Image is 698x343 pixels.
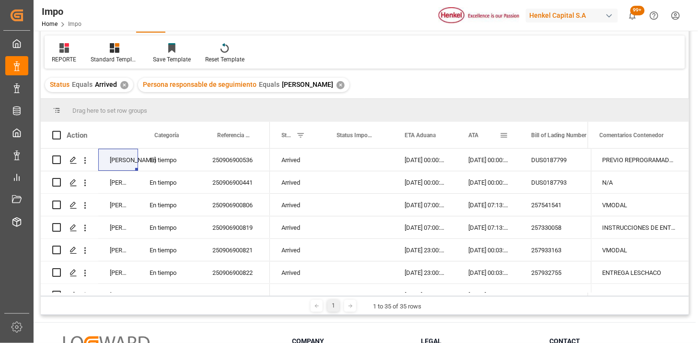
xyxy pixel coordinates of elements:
div: N/A [591,284,689,306]
span: Bill of Lading Number [531,132,587,139]
div: 257330058 [520,216,616,238]
div: [PERSON_NAME] [98,194,138,216]
div: VMODAL [591,194,689,216]
div: Henkel Capital S.A [526,9,618,23]
div: Press SPACE to select this row. [41,284,270,307]
div: Arrived [270,171,325,193]
div: Press SPACE to select this row. [41,194,270,216]
div: 257932755 [520,261,616,284]
div: DUS0187793 [520,171,616,193]
div: [DATE] 07:13:00 [457,216,520,238]
span: ATA [468,132,478,139]
div: [DATE] 07:00:00 [393,216,457,238]
span: Drag here to set row groups [72,107,147,114]
span: [PERSON_NAME] [282,81,333,88]
div: 250906900441 [201,171,270,193]
div: Press SPACE to select this row. [591,284,689,307]
div: [DATE] 00:00:00 [457,171,520,193]
span: Equals [259,81,279,88]
div: 250906900536 [201,149,270,171]
div: Arrived [270,194,325,216]
div: En tiempo [138,284,201,306]
div: 257541541 [520,194,616,216]
div: Press SPACE to select this row. [591,261,689,284]
span: Categoría [154,132,179,139]
div: En tiempo [138,261,201,284]
div: N/A [591,171,689,193]
div: [DATE] 00:03:00 [457,239,520,261]
div: ✕ [120,81,128,89]
div: 250906900821 [201,239,270,261]
div: [DATE] 07:13:00 [457,194,520,216]
span: Status Importación [337,132,373,139]
span: Status [50,81,70,88]
div: En tiempo [138,194,201,216]
div: [DATE] 00:00:00 [457,284,520,306]
div: [DATE] 00:00:00 [393,149,457,171]
div: Press SPACE to select this row. [591,239,689,261]
a: Home [42,21,58,27]
div: [PERSON_NAME] [98,149,138,171]
div: [PERSON_NAME] [98,261,138,284]
div: En tiempo [138,171,201,193]
div: DUS0187799 [520,149,616,171]
img: Henkel%20logo.jpg_1689854090.jpg [439,7,519,24]
div: [DATE] 12:00:00 [393,284,457,306]
div: [DATE] 07:00:00 [393,194,457,216]
div: MEDUP7175599 [520,284,616,306]
div: Press SPACE to select this row. [41,149,270,171]
div: 1 [327,300,339,312]
div: Arrived [270,261,325,284]
div: Action [67,131,87,140]
div: [DATE] 00:00:00 [393,171,457,193]
span: Referencia Leschaco [217,132,250,139]
div: Arrived [270,239,325,261]
div: Arrived [270,216,325,238]
div: PREVIO REPROGRAMADO POR CLIMA (FECHA INICIAL 11.09) | SE REALIZA PREVIO CON RESPONSIVA [591,149,689,171]
div: Arrived [270,284,325,306]
div: 257933163 [520,239,616,261]
div: En tiempo [138,149,201,171]
div: Press SPACE to select this row. [41,171,270,194]
div: VMODAL [591,239,689,261]
div: [PERSON_NAME] [98,239,138,261]
div: Press SPACE to select this row. [41,216,270,239]
div: Standard Templates [91,55,139,64]
div: Arrived [270,149,325,171]
div: 250906900819 [201,216,270,238]
div: 250906900806 [201,194,270,216]
div: Impo [42,4,81,19]
div: [DATE] 00:03:00 [457,261,520,284]
button: Help Center [643,5,665,26]
span: Equals [72,81,93,88]
div: En tiempo [138,216,201,238]
div: ✕ [337,81,345,89]
div: En tiempo [138,239,201,261]
div: ENTREGA LESCHACO [591,261,689,284]
button: show 100 new notifications [622,5,643,26]
div: [PERSON_NAME] [98,171,138,193]
span: Arrived [95,81,117,88]
div: [DATE] 23:00:00 [393,261,457,284]
div: 250906900734 [201,284,270,306]
div: 1 to 35 of 35 rows [373,302,421,311]
span: ETA Aduana [405,132,436,139]
div: Save Template [153,55,191,64]
div: 250906900822 [201,261,270,284]
div: [DATE] 00:00:00 [457,149,520,171]
div: INSTRUCCIONES DE ENTREGA [591,216,689,238]
div: [PERSON_NAME] [98,216,138,238]
button: Henkel Capital S.A [526,6,622,24]
span: Comentarios Contenedor [600,132,664,139]
div: [PERSON_NAME] [98,284,138,306]
div: Press SPACE to select this row. [591,171,689,194]
span: Persona responsable de seguimiento [143,81,256,88]
div: Reset Template [205,55,244,64]
div: [DATE] 23:00:00 [393,239,457,261]
div: Press SPACE to select this row. [591,194,689,216]
div: Press SPACE to select this row. [591,149,689,171]
span: 99+ [630,6,645,15]
div: Press SPACE to select this row. [591,216,689,239]
div: Press SPACE to select this row. [41,239,270,261]
span: Status [281,132,292,139]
